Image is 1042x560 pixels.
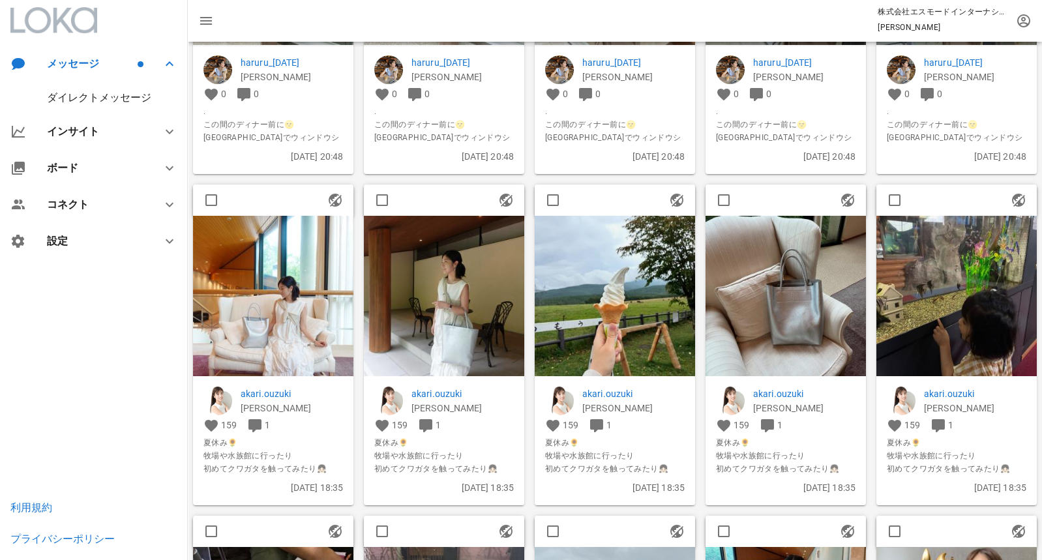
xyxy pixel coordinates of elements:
span: 0 [563,89,568,99]
p: 逢月あかり [753,401,856,415]
img: haruru_1108 [887,55,915,84]
img: akari.ouzuki [203,387,232,415]
a: akari.ouzuki [924,387,1026,401]
span: 0 [734,89,739,99]
p: haruru_1108 [582,55,685,70]
span: 0 [937,89,942,99]
span: 初めてクワガタを触ってみたり👧🏻 [374,462,514,475]
a: 利用規約 [10,501,52,514]
span: 夏休み🌻 [203,436,343,449]
span: 牧場や水族館に行ったり [374,449,514,462]
p: [DATE] 18:35 [374,480,514,495]
span: 159 [904,420,920,430]
img: akari.ouzuki [545,387,574,415]
a: haruru_[DATE] [753,55,856,70]
span: 0 [254,89,259,99]
img: akari.ouzuki [374,387,403,415]
span: 0 [595,89,601,99]
span: [GEOGRAPHIC_DATA]でウィンドウショッピング🛍️ [887,131,1026,157]
img: 1477710531646498_18353560000082446_1498155773827254669_n.jpg [364,216,524,376]
a: haruru_[DATE] [241,55,343,70]
p: [DATE] 20:48 [545,149,685,164]
p: 逢月あかり [241,401,343,415]
span: この間のディナー前に🌝 [716,118,856,131]
img: haruru_1108 [545,55,574,84]
p: Haruna Uchida [411,70,514,84]
span: 1 [436,420,441,430]
span: 1 [606,420,612,430]
a: akari.ouzuki [241,387,343,401]
span: 牧場や水族館に行ったり [203,449,343,462]
span: [GEOGRAPHIC_DATA]でウィンドウショッピング🛍️ [374,131,514,157]
img: haruru_1108 [716,55,745,84]
span: . [545,105,685,118]
img: 1477712531412635_18353560024082446_498099473360190574_n.jpg [706,216,866,376]
a: haruru_[DATE] [582,55,685,70]
img: 1477713532560354_18353560033082446_4036111748554315766_n.jpg [876,216,1037,376]
span: 159 [221,420,237,430]
p: haruru_1108 [753,55,856,70]
p: [PERSON_NAME] [878,21,1008,34]
p: 逢月あかり [411,401,514,415]
span: 牧場や水族館に行ったり [716,449,856,462]
span: バッジ [138,61,143,67]
p: [DATE] 20:48 [887,149,1026,164]
span: この間のディナー前に🌝 [374,118,514,131]
span: 0 [221,89,226,99]
a: akari.ouzuki [582,387,685,401]
span: この間のディナー前に🌝 [545,118,685,131]
span: . [374,105,514,118]
p: [DATE] 18:35 [887,480,1026,495]
span: 夏休み🌻 [545,436,685,449]
span: この間のディナー前に🌝 [887,118,1026,131]
span: 1 [947,420,953,430]
p: [DATE] 20:48 [374,149,514,164]
span: 夏休み🌻 [716,436,856,449]
div: コネクト [47,198,146,211]
span: 0 [424,89,430,99]
a: akari.ouzuki [753,387,856,401]
p: Haruna Uchida [241,70,343,84]
span: この間のディナー前に🌝 [203,118,343,131]
a: haruru_[DATE] [411,55,514,70]
div: ボード [47,162,146,174]
span: 初めてクワガタを触ってみたり👧🏻 [545,462,685,475]
div: インサイト [47,125,146,138]
a: プライバシーポリシー [10,533,115,545]
span: 159 [563,420,578,430]
p: [DATE] 18:35 [716,480,856,495]
span: 159 [392,420,408,430]
span: 初めてクワガタを触ってみたり👧🏻 [887,462,1026,475]
p: Haruna Uchida [582,70,685,84]
p: haruru_1108 [924,55,1026,70]
span: 夏休み🌻 [887,436,1026,449]
p: haruru_1108 [241,55,343,70]
p: 株式会社エスモードインターナショナル [878,5,1008,18]
span: 初めてクワガタを触ってみたり👧🏻 [716,462,856,475]
span: [GEOGRAPHIC_DATA]でウィンドウショッピング🛍️ [545,131,685,157]
span: . [716,105,856,118]
img: 1477709534243394_18353559982082446_6918179434718279676_n.jpg [193,216,353,376]
span: 0 [904,89,910,99]
span: 牧場や水族館に行ったり [545,449,685,462]
p: Haruna Uchida [753,70,856,84]
a: akari.ouzuki [411,387,514,401]
span: 159 [734,420,749,430]
span: 1 [265,420,270,430]
img: akari.ouzuki [716,387,745,415]
img: akari.ouzuki [887,387,915,415]
p: Haruna Uchida [924,70,1026,84]
a: ダイレクトメッセージ [47,91,151,104]
p: [DATE] 20:48 [716,149,856,164]
p: haruru_1108 [411,55,514,70]
span: 1 [777,420,782,430]
img: haruru_1108 [374,55,403,84]
span: [GEOGRAPHIC_DATA]でウィンドウショッピング🛍️ [716,131,856,157]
